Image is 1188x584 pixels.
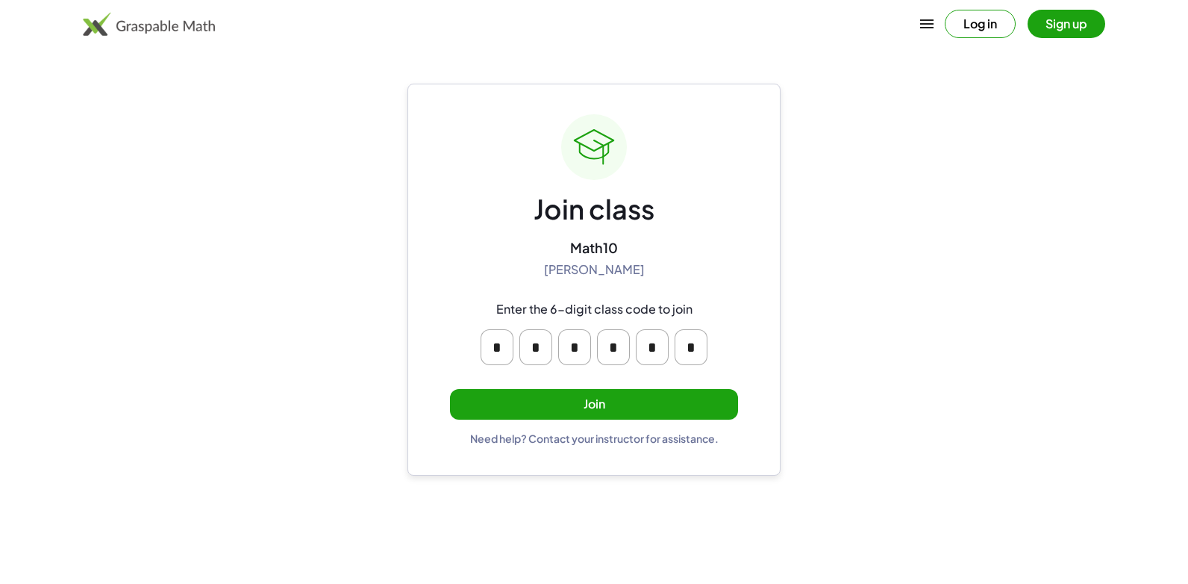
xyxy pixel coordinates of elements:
[496,302,693,317] div: Enter the 6-digit class code to join
[945,10,1016,38] button: Log in
[597,329,630,365] input: Please enter OTP character 4
[1028,10,1105,38] button: Sign up
[675,329,707,365] input: Please enter OTP character 6
[450,389,738,420] button: Join
[544,262,645,278] div: [PERSON_NAME]
[470,432,719,445] div: Need help? Contact your instructor for assistance.
[481,329,513,365] input: Please enter OTP character 1
[558,329,591,365] input: Please enter OTP character 3
[570,239,618,256] div: Math10
[519,329,552,365] input: Please enter OTP character 2
[636,329,669,365] input: Please enter OTP character 5
[534,192,654,227] div: Join class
